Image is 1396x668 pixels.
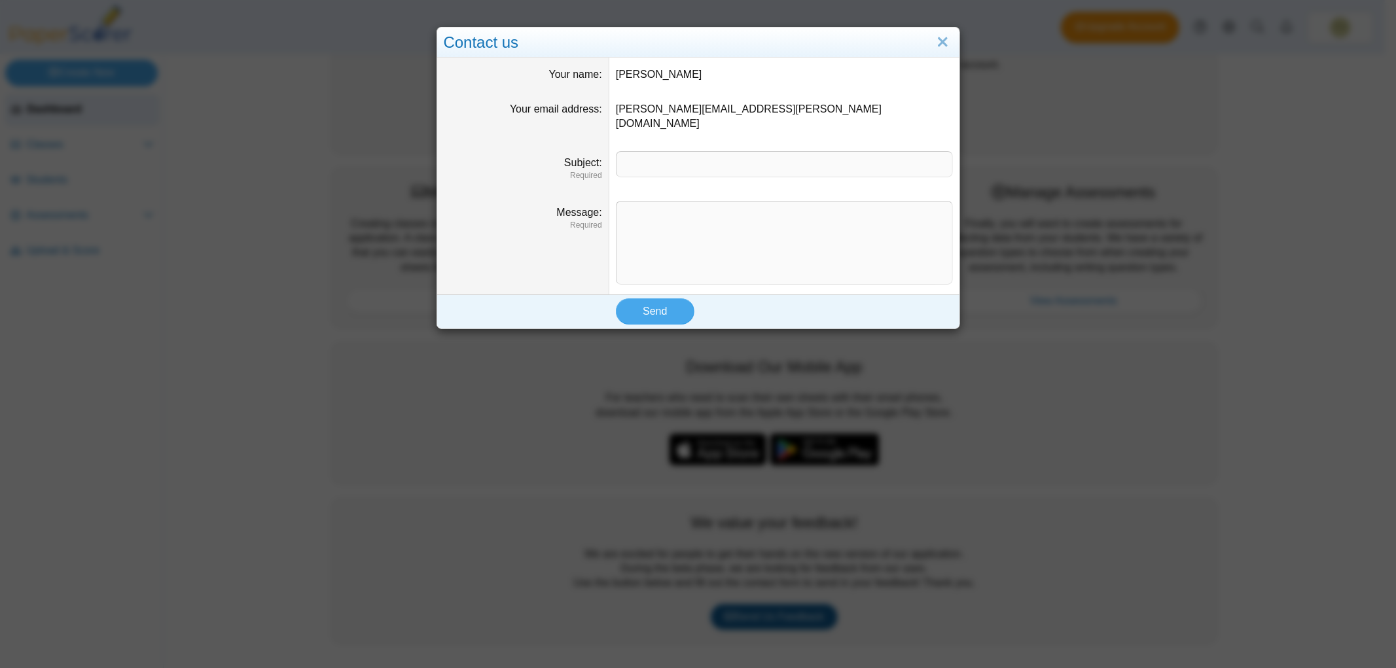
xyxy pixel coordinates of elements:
[609,92,959,141] dd: [PERSON_NAME][EMAIL_ADDRESS][PERSON_NAME][DOMAIN_NAME]
[564,157,602,168] label: Subject
[510,103,602,114] label: Your email address
[616,298,694,325] button: Send
[437,27,959,58] div: Contact us
[444,170,602,181] dfn: Required
[549,69,602,80] label: Your name
[609,58,959,92] dd: [PERSON_NAME]
[556,207,601,218] label: Message
[643,306,667,317] span: Send
[933,31,953,54] a: Close
[444,220,602,231] dfn: Required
